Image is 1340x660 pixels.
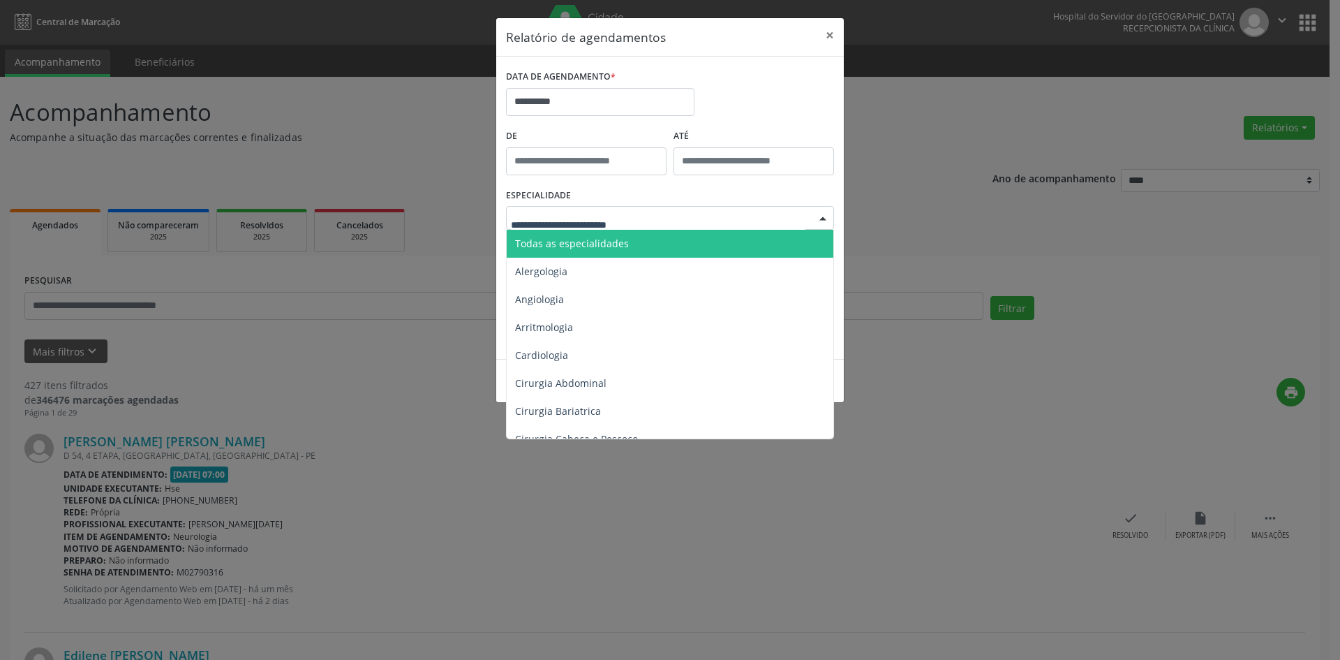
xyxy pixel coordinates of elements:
[816,18,844,52] button: Close
[506,28,666,46] h5: Relatório de agendamentos
[515,349,568,362] span: Cardiologia
[515,432,638,446] span: Cirurgia Cabeça e Pescoço
[506,126,667,147] label: De
[673,126,834,147] label: ATÉ
[515,265,567,278] span: Alergologia
[515,404,601,418] span: Cirurgia Bariatrica
[515,321,573,334] span: Arritmologia
[515,237,629,250] span: Todas as especialidades
[515,376,606,390] span: Cirurgia Abdominal
[515,293,564,306] span: Angiologia
[506,185,571,207] label: ESPECIALIDADE
[506,66,616,88] label: DATA DE AGENDAMENTO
